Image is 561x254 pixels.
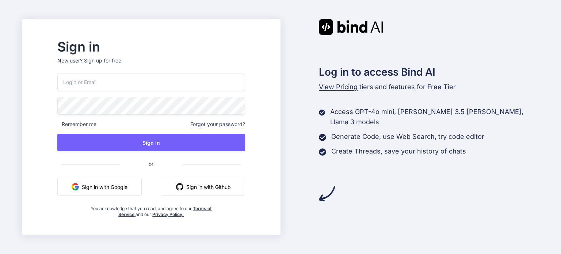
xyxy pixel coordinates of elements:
span: or [119,155,183,173]
button: Sign in with Google [57,178,142,196]
img: github [176,183,183,190]
input: Login or Email [57,73,245,91]
p: New user? [57,57,245,73]
p: tiers and features for Free Tier [319,82,539,92]
a: Privacy Policy. [152,212,184,217]
span: View Pricing [319,83,358,91]
img: Bind AI logo [319,19,383,35]
h2: Sign in [57,41,245,53]
div: You acknowledge that you read, and agree to our and our [88,201,214,217]
h2: Log in to access Bind AI [319,64,539,80]
span: Forgot your password? [190,121,245,128]
span: Remember me [57,121,96,128]
button: Sign in with Github [162,178,245,196]
a: Terms of Service [118,206,212,217]
div: Sign up for free [84,57,121,64]
button: Sign In [57,134,245,151]
img: google [72,183,79,190]
p: Generate Code, use Web Search, try code editor [331,132,484,142]
p: Create Threads, save your history of chats [331,146,466,156]
p: Access GPT-4o mini, [PERSON_NAME] 3.5 [PERSON_NAME], Llama 3 models [330,107,539,127]
img: arrow [319,186,335,202]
